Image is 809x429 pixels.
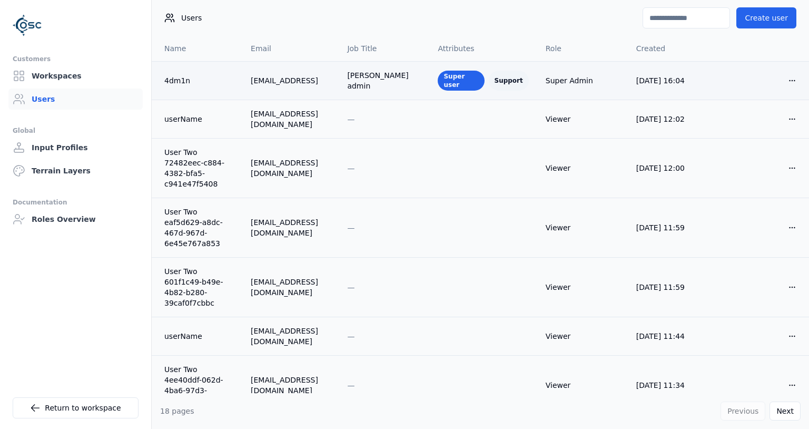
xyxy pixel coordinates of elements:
a: 4dm1n [164,75,234,86]
a: Return to workspace [13,397,139,418]
div: Support [489,71,529,91]
div: [EMAIL_ADDRESS][DOMAIN_NAME] [251,375,330,396]
div: Viewer [546,222,619,233]
div: Viewer [546,331,619,342]
span: 18 pages [160,407,194,415]
div: Super user [438,71,484,91]
th: Job Title [339,36,429,61]
div: Viewer [546,380,619,391]
a: Users [8,89,143,110]
div: [DATE] 11:44 [636,331,710,342]
img: Logo [13,11,42,40]
a: Workspaces [8,65,143,86]
a: User Two 4ee40ddf-062d-4ba6-97d3-fe0c411aaf85 [164,364,234,406]
div: [EMAIL_ADDRESS][DOMAIN_NAME] [251,277,330,298]
th: Name [152,36,242,61]
div: [EMAIL_ADDRESS][DOMAIN_NAME] [251,217,330,238]
span: — [347,332,354,340]
div: [EMAIL_ADDRESS][DOMAIN_NAME] [251,109,330,130]
div: [PERSON_NAME] admin [347,70,421,91]
div: Customers [13,53,139,65]
div: [EMAIL_ADDRESS][DOMAIN_NAME] [251,326,330,347]
div: Viewer [546,282,619,292]
a: User Two 601f1c49-b49e-4b82-b280-39caf0f7cbbc [164,266,234,308]
a: User Two 72482eec-c884-4382-bfa5-c941e47f5408 [164,147,234,189]
th: Email [242,36,339,61]
div: Super Admin [546,75,619,86]
span: — [347,283,354,291]
div: [DATE] 16:04 [636,75,710,86]
a: userName [164,114,234,124]
a: User Two eaf5d629-a8dc-467d-967d-6e45e767a853 [164,207,234,249]
div: Global [13,124,139,137]
th: Role [537,36,628,61]
a: userName [164,331,234,342]
span: — [347,381,354,389]
div: Viewer [546,163,619,173]
span: — [347,223,354,232]
button: Next [769,402,801,421]
div: [DATE] 11:34 [636,380,710,391]
a: Roles Overview [8,209,143,230]
div: Documentation [13,196,139,209]
div: [EMAIL_ADDRESS][DOMAIN_NAME] [251,158,330,179]
th: Created [628,36,718,61]
div: [DATE] 12:02 [636,114,710,124]
span: — [347,115,354,123]
a: Terrain Layers [8,160,143,181]
div: [DATE] 11:59 [636,222,710,233]
span: — [347,164,354,172]
div: Viewer [546,114,619,124]
div: [EMAIL_ADDRESS] [251,75,330,86]
div: [DATE] 11:59 [636,282,710,292]
th: Attributes [429,36,537,61]
a: Input Profiles [8,137,143,158]
span: Users [181,13,202,23]
div: [DATE] 12:00 [636,163,710,173]
button: Create user [736,7,796,28]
